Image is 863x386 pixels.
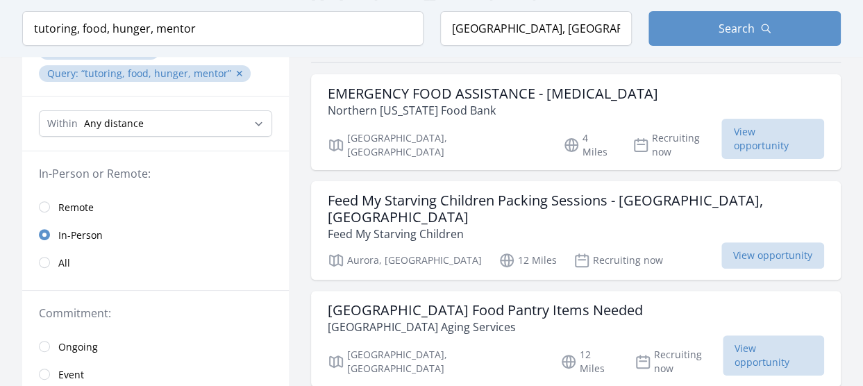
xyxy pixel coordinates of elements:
[311,74,841,170] a: EMERGENCY FOOD ASSISTANCE - [MEDICAL_DATA] Northern [US_STATE] Food Bank [GEOGRAPHIC_DATA], [GEOG...
[22,221,289,249] a: In-Person
[440,11,632,46] input: Location
[39,165,272,182] legend: In-Person or Remote:
[719,20,755,37] span: Search
[39,305,272,321] legend: Commitment:
[648,11,841,46] button: Search
[328,348,544,376] p: [GEOGRAPHIC_DATA], [GEOGRAPHIC_DATA]
[22,333,289,360] a: Ongoing
[328,302,643,319] h3: [GEOGRAPHIC_DATA] Food Pantry Items Needed
[58,228,103,242] span: In-Person
[328,192,824,226] h3: Feed My Starving Children Packing Sessions - [GEOGRAPHIC_DATA], [GEOGRAPHIC_DATA]
[328,131,546,159] p: [GEOGRAPHIC_DATA], [GEOGRAPHIC_DATA]
[498,252,557,269] p: 12 Miles
[721,119,824,159] span: View opportunity
[328,319,643,335] p: [GEOGRAPHIC_DATA] Aging Services
[235,67,244,81] button: ✕
[311,181,841,280] a: Feed My Starving Children Packing Sessions - [GEOGRAPHIC_DATA], [GEOGRAPHIC_DATA] Feed My Starvin...
[328,226,824,242] p: Feed My Starving Children
[58,256,70,270] span: All
[635,348,723,376] p: Recruiting now
[39,110,272,137] select: Search Radius
[22,249,289,276] a: All
[723,335,824,376] span: View opportunity
[721,242,824,269] span: View opportunity
[632,131,722,159] p: Recruiting now
[328,252,482,269] p: Aurora, [GEOGRAPHIC_DATA]
[22,11,424,46] input: Keyword
[328,102,658,119] p: Northern [US_STATE] Food Bank
[22,193,289,221] a: Remote
[58,340,98,354] span: Ongoing
[81,67,231,80] q: tutoring, food, hunger, mentor
[58,368,84,382] span: Event
[560,348,618,376] p: 12 Miles
[563,131,616,159] p: 4 Miles
[58,201,94,215] span: Remote
[573,252,663,269] p: Recruiting now
[328,85,658,102] h3: EMERGENCY FOOD ASSISTANCE - [MEDICAL_DATA]
[47,67,81,80] span: Query :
